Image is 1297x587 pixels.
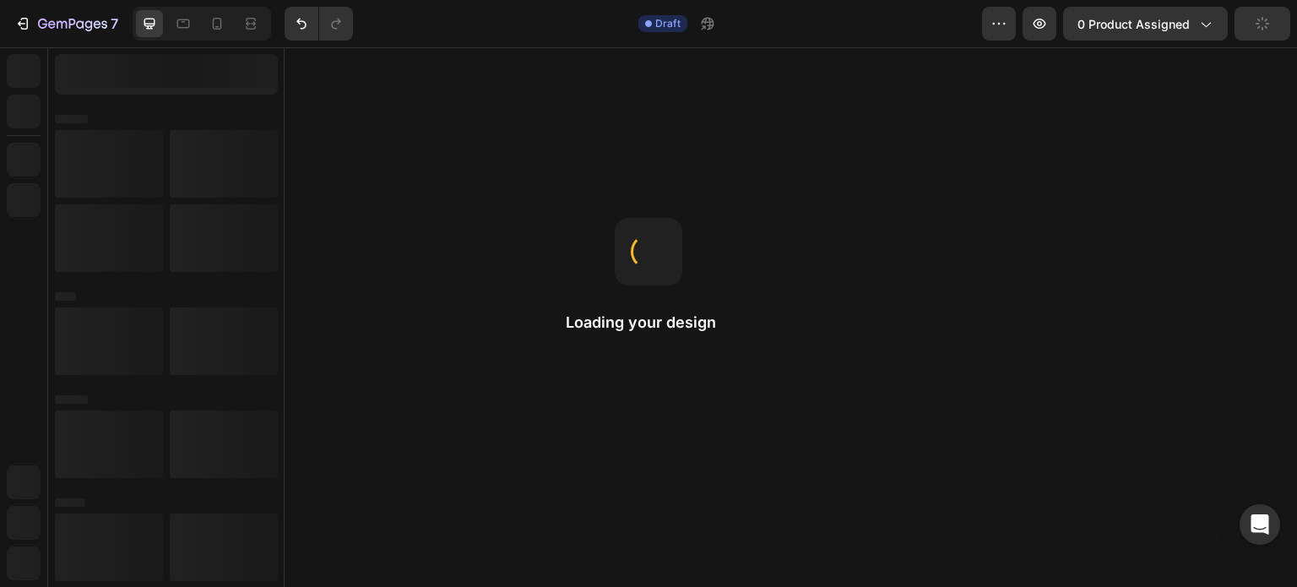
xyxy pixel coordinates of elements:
button: 7 [7,7,126,41]
span: Draft [655,16,681,31]
div: Undo/Redo [285,7,353,41]
h2: Loading your design [566,313,731,333]
p: 7 [111,14,118,34]
button: 0 product assigned [1063,7,1228,41]
span: 0 product assigned [1077,15,1190,33]
div: Open Intercom Messenger [1240,504,1280,545]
